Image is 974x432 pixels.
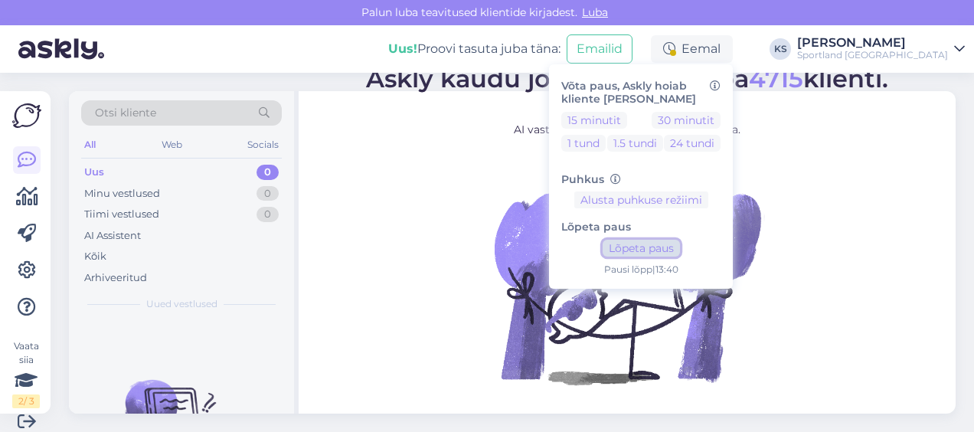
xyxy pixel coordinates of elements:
[489,150,765,426] img: No Chat active
[574,191,708,208] button: Alusta puhkuse režiimi
[388,41,417,56] b: Uus!
[577,5,613,19] span: Luba
[770,38,791,60] div: KS
[366,64,888,119] span: Askly kaudu jõudis sinuni juba klienti. Igaüks loeb.
[84,270,147,286] div: Arhiveeritud
[84,186,160,201] div: Minu vestlused
[561,263,721,277] div: Pausi lõpp | 13:40
[607,135,663,152] button: 1.5 tundi
[603,240,680,257] button: Lõpeta paus
[146,297,217,311] span: Uued vestlused
[159,135,185,155] div: Web
[84,165,104,180] div: Uus
[84,249,106,264] div: Kõik
[257,165,279,180] div: 0
[652,112,721,129] button: 30 minutit
[388,40,561,58] div: Proovi tasuta juba täna:
[12,103,41,128] img: Askly Logo
[84,207,159,222] div: Tiimi vestlused
[561,135,606,152] button: 1 tund
[12,339,40,408] div: Vaata siia
[561,80,721,106] h6: Võta paus, Askly hoiab kliente [PERSON_NAME]
[567,34,632,64] button: Emailid
[797,49,948,61] div: Sportland [GEOGRAPHIC_DATA]
[366,122,888,138] p: AI vastab 24/7. Tööta nutikamalt juba täna.
[95,105,156,121] span: Otsi kliente
[84,228,141,244] div: AI Assistent
[561,221,721,234] h6: Lõpeta paus
[797,37,965,61] a: [PERSON_NAME]Sportland [GEOGRAPHIC_DATA]
[257,186,279,201] div: 0
[561,173,721,186] h6: Puhkus
[81,135,99,155] div: All
[651,35,733,63] div: Eemal
[257,207,279,222] div: 0
[244,135,282,155] div: Socials
[664,135,721,152] button: 24 tundi
[12,394,40,408] div: 2 / 3
[561,112,627,129] button: 15 minutit
[797,37,948,49] div: [PERSON_NAME]
[749,64,803,93] span: 4715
